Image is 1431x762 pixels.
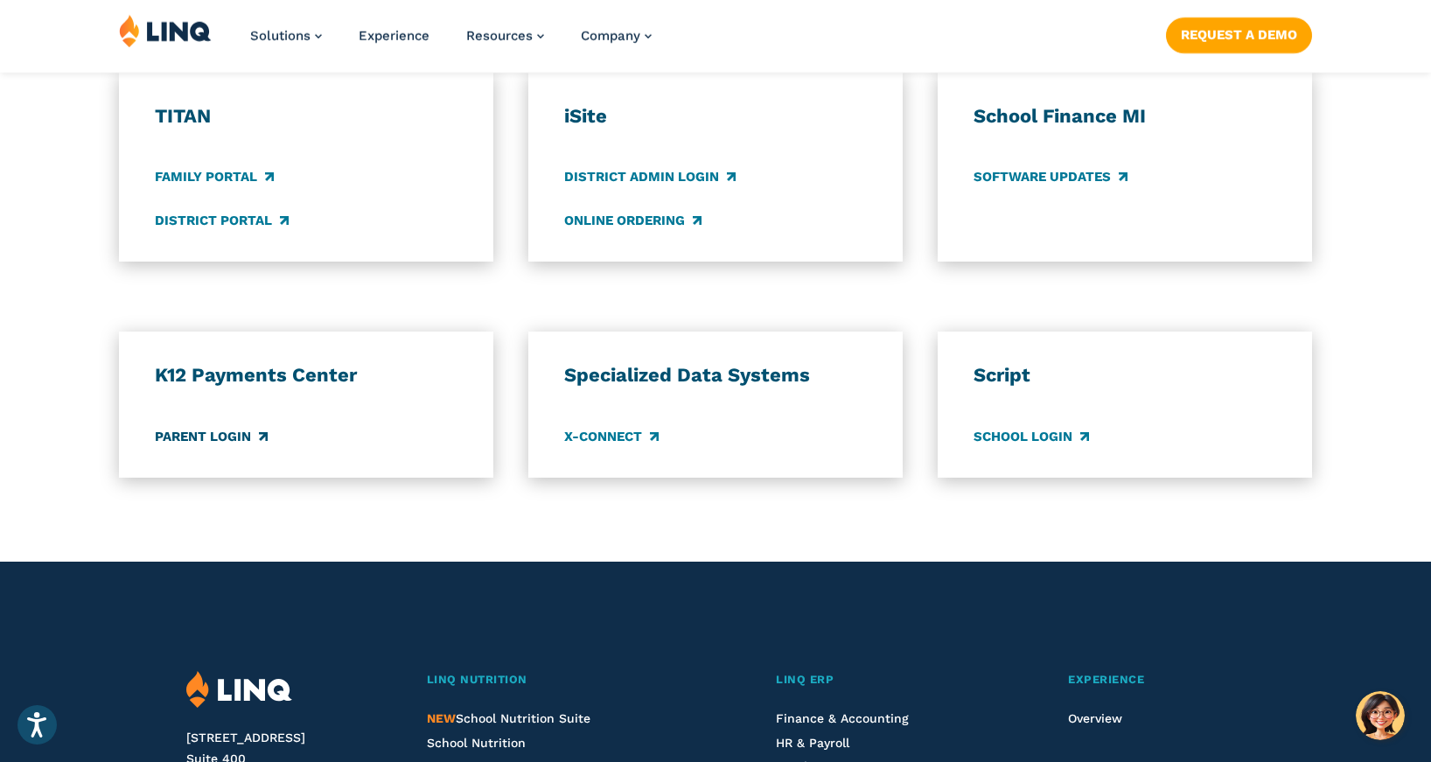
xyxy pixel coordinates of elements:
[564,104,866,129] h3: iSite
[564,168,735,187] a: District Admin Login
[974,104,1275,129] h3: School Finance MI
[155,211,288,230] a: District Portal
[250,14,652,72] nav: Primary Navigation
[119,14,212,47] img: LINQ | K‑12 Software
[1068,671,1245,689] a: Experience
[466,28,544,44] a: Resources
[1068,673,1144,686] span: Experience
[776,736,849,750] a: HR & Payroll
[776,711,909,725] a: Finance & Accounting
[427,711,590,725] a: NEWSchool Nutrition Suite
[427,671,698,689] a: LINQ Nutrition
[581,28,640,44] span: Company
[427,711,590,725] span: School Nutrition Suite
[564,427,658,446] a: X-Connect
[155,168,273,187] a: Family Portal
[564,363,866,388] h3: Specialized Data Systems
[155,104,457,129] h3: TITAN
[1356,691,1405,740] button: Hello, have a question? Let’s chat.
[776,673,834,686] span: LINQ ERP
[1166,14,1312,52] nav: Button Navigation
[974,427,1088,446] a: School Login
[427,711,456,725] span: NEW
[427,673,527,686] span: LINQ Nutrition
[250,28,322,44] a: Solutions
[581,28,652,44] a: Company
[155,427,267,446] a: Parent Login
[250,28,311,44] span: Solutions
[1166,17,1312,52] a: Request a Demo
[974,168,1127,187] a: Software Updates
[974,363,1275,388] h3: Script
[776,671,989,689] a: LINQ ERP
[564,211,701,230] a: Online Ordering
[1068,711,1122,725] a: Overview
[155,363,457,388] h3: K12 Payments Center
[359,28,429,44] a: Experience
[427,736,526,750] a: School Nutrition
[466,28,533,44] span: Resources
[186,671,292,709] img: LINQ | K‑12 Software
